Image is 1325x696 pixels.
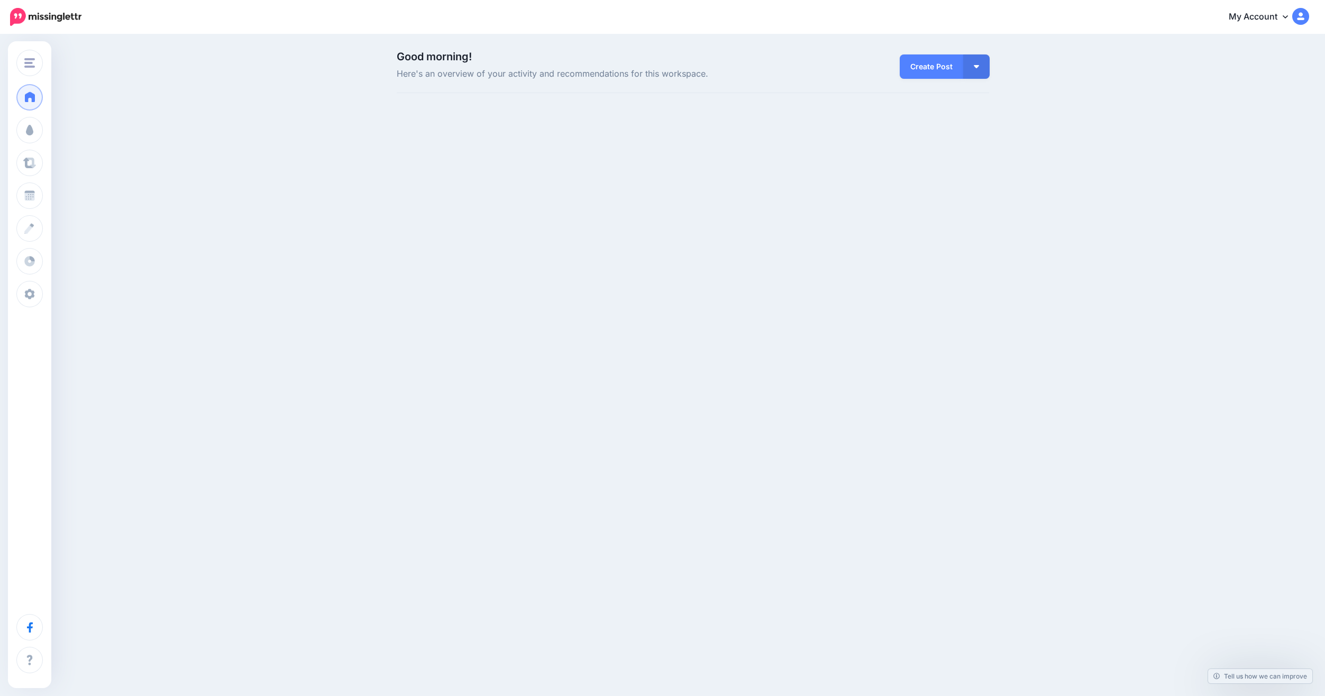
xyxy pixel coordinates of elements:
[397,67,787,81] span: Here's an overview of your activity and recommendations for this workspace.
[24,58,35,68] img: menu.png
[1208,669,1312,683] a: Tell us how we can improve
[974,65,979,68] img: arrow-down-white.png
[1218,4,1309,30] a: My Account
[900,54,963,79] a: Create Post
[397,50,472,63] span: Good morning!
[10,8,81,26] img: Missinglettr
